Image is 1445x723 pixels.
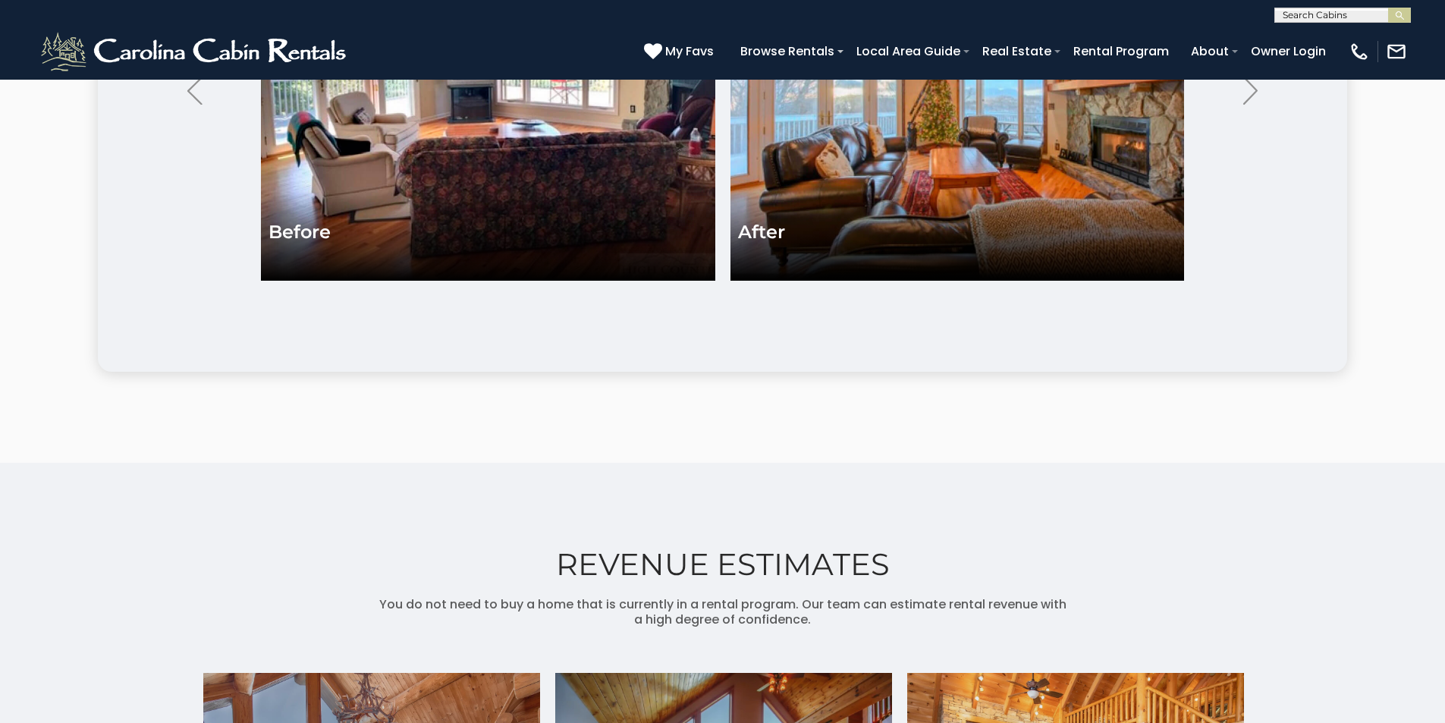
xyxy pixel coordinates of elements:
img: phone-regular-white.png [1349,41,1370,62]
a: About [1183,38,1236,64]
img: arrow [1243,77,1258,105]
button: Next [1226,56,1275,124]
a: Rental Program [1066,38,1176,64]
a: My Favs [644,42,718,61]
span: My Favs [665,42,714,61]
p: You do not need to buy a home that is currently in a rental program. Our team can estimate rental... [378,597,1068,627]
img: mail-regular-white.png [1386,41,1407,62]
h2: REVENUE ESTIMATES [38,547,1407,582]
a: Browse Rentals [733,38,842,64]
a: Owner Login [1243,38,1333,64]
img: White-1-2.png [38,29,353,74]
a: Local Area Guide [849,38,968,64]
a: Real Estate [975,38,1059,64]
img: arrow [187,77,203,105]
p: Before [269,222,331,243]
button: Previous [170,56,219,124]
p: After [738,222,785,243]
